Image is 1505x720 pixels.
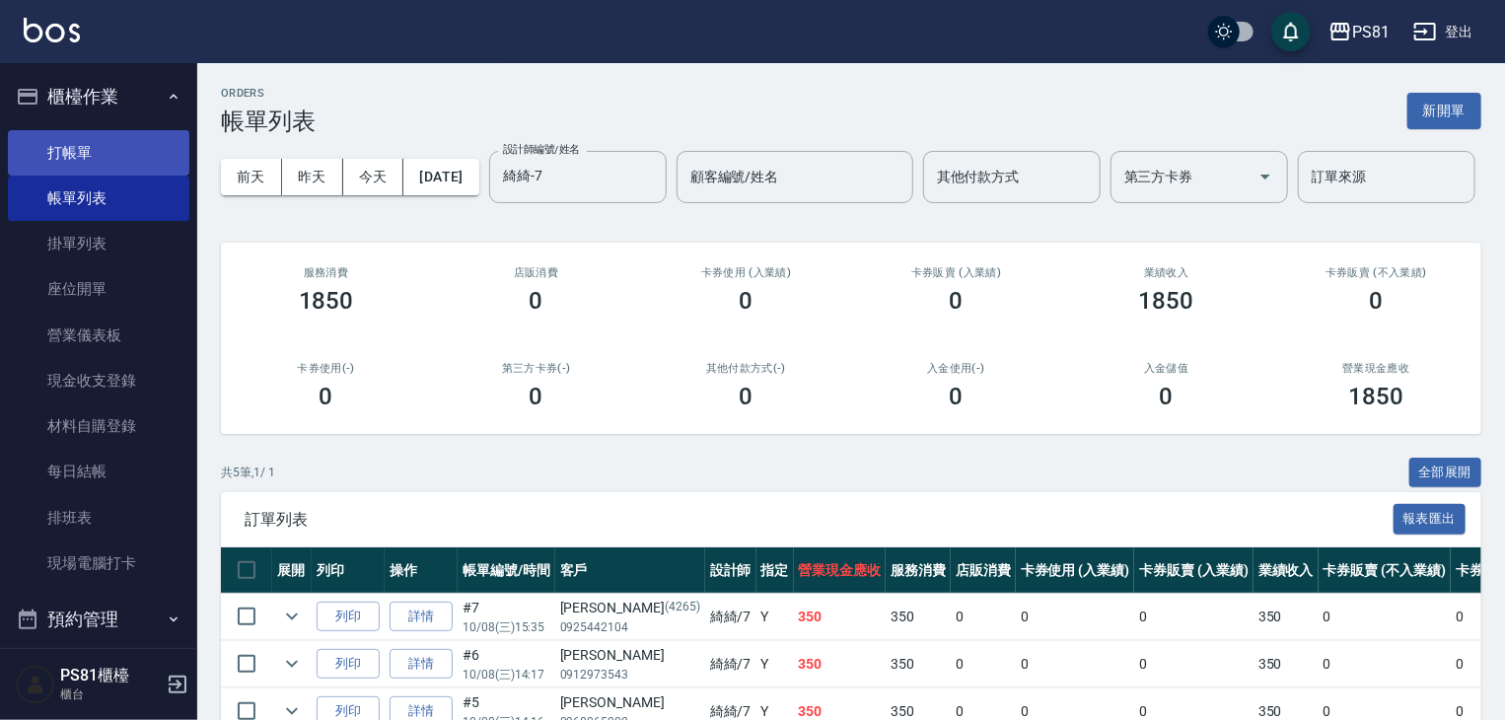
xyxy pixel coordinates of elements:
th: 指定 [756,547,794,594]
button: 全部展開 [1409,458,1482,488]
td: 0 [1319,594,1451,640]
p: 櫃台 [60,685,161,703]
h3: 0 [530,383,543,410]
th: 展開 [272,547,312,594]
td: 350 [1254,641,1319,687]
h2: 卡券使用 (入業績) [665,266,827,279]
td: 350 [1254,594,1319,640]
h2: 卡券販賣 (不入業績) [1295,266,1458,279]
a: 材料自購登錄 [8,403,189,449]
td: 0 [1134,594,1254,640]
h3: 服務消費 [245,266,407,279]
div: [PERSON_NAME] [560,598,700,618]
p: 共 5 筆, 1 / 1 [221,464,275,481]
td: 350 [886,594,951,640]
a: 帳單列表 [8,176,189,221]
button: save [1271,12,1311,51]
button: 預約管理 [8,594,189,645]
th: 卡券販賣 (不入業績) [1319,547,1451,594]
td: 0 [1134,641,1254,687]
button: [DATE] [403,159,478,195]
h2: 卡券販賣 (入業績) [875,266,1038,279]
a: 排班表 [8,495,189,540]
h3: 0 [320,383,333,410]
td: #6 [458,641,555,687]
button: expand row [277,649,307,679]
p: 0925442104 [560,618,700,636]
button: expand row [277,602,307,631]
a: 打帳單 [8,130,189,176]
td: 350 [794,641,887,687]
label: 設計師編號/姓名 [503,142,580,157]
th: 帳單編號/時間 [458,547,555,594]
h3: 0 [740,383,753,410]
th: 卡券販賣 (入業績) [1134,547,1254,594]
th: 營業現金應收 [794,547,887,594]
a: 詳情 [390,649,453,680]
h3: 0 [530,287,543,315]
h3: 帳單列表 [221,108,316,135]
h2: 入金使用(-) [875,362,1038,375]
h2: 入金儲值 [1085,362,1248,375]
td: 350 [886,641,951,687]
h3: 0 [740,287,753,315]
p: 0912973543 [560,666,700,684]
a: 詳情 [390,602,453,632]
h3: 1850 [299,287,354,315]
th: 業績收入 [1254,547,1319,594]
h2: 業績收入 [1085,266,1248,279]
h3: 0 [950,287,964,315]
button: PS81 [1321,12,1397,52]
a: 新開單 [1407,101,1481,119]
button: 登出 [1405,14,1481,50]
h5: PS81櫃檯 [60,666,161,685]
th: 客戶 [555,547,705,594]
h2: 營業現金應收 [1295,362,1458,375]
button: 列印 [317,602,380,632]
td: #7 [458,594,555,640]
a: 座位開單 [8,266,189,312]
img: Logo [24,18,80,42]
h2: 第三方卡券(-) [455,362,617,375]
td: 0 [951,594,1016,640]
a: 掛單列表 [8,221,189,266]
a: 現金收支登錄 [8,358,189,403]
div: [PERSON_NAME] [560,692,700,713]
p: (4265) [665,598,700,618]
th: 列印 [312,547,385,594]
button: 報表匯出 [1394,504,1467,535]
td: 綺綺 /7 [705,641,756,687]
button: Open [1250,161,1281,192]
h2: 其他付款方式(-) [665,362,827,375]
h3: 0 [950,383,964,410]
p: 10/08 (三) 14:17 [463,666,550,684]
th: 卡券使用 (入業績) [1016,547,1135,594]
h2: 卡券使用(-) [245,362,407,375]
td: 0 [1319,641,1451,687]
h3: 1850 [1349,383,1404,410]
h3: 0 [1370,287,1384,315]
a: 每日結帳 [8,449,189,494]
td: Y [756,641,794,687]
span: 訂單列表 [245,510,1394,530]
th: 設計師 [705,547,756,594]
h2: 店販消費 [455,266,617,279]
td: 0 [1016,641,1135,687]
button: 新開單 [1407,93,1481,129]
a: 報表匯出 [1394,509,1467,528]
button: 櫃檯作業 [8,71,189,122]
button: 今天 [343,159,404,195]
h2: ORDERS [221,87,316,100]
a: 現場電腦打卡 [8,540,189,586]
div: [PERSON_NAME] [560,645,700,666]
button: 列印 [317,649,380,680]
td: Y [756,594,794,640]
td: 0 [1016,594,1135,640]
button: 報表及分析 [8,645,189,696]
td: 0 [951,641,1016,687]
button: 前天 [221,159,282,195]
button: 昨天 [282,159,343,195]
div: PS81 [1352,20,1390,44]
h3: 1850 [1139,287,1194,315]
h3: 0 [1160,383,1174,410]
